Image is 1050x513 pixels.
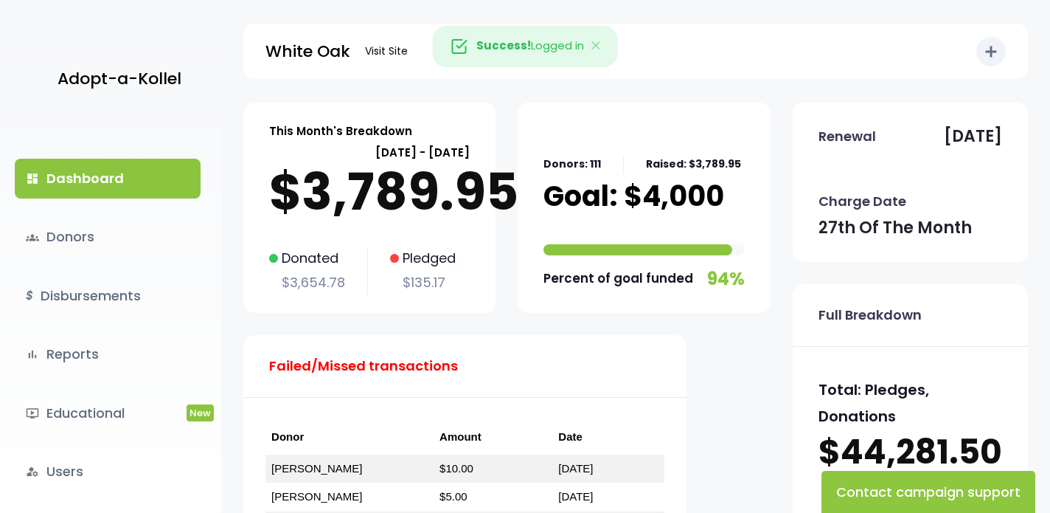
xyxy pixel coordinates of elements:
p: Renewal [818,125,876,148]
a: manage_accountsUsers [15,452,201,492]
p: Donors: 111 [543,155,601,173]
a: bar_chartReports [15,334,201,374]
a: $Disbursements [15,276,201,316]
span: New [187,404,214,421]
p: Charge Date [818,190,906,213]
th: Donor [265,420,434,455]
th: Date [552,420,664,455]
a: [PERSON_NAME] [271,490,362,503]
p: Full Breakdown [818,303,922,327]
div: Logged in [433,26,618,67]
p: Pledged [390,247,456,270]
a: [DATE] [558,462,593,475]
button: add [976,37,1006,66]
span: groups [26,231,39,244]
p: Adopt-a-Kollel [58,64,181,94]
p: This Month's Breakdown [269,121,412,141]
p: Percent of goal funded [543,267,693,290]
i: $ [26,286,33,307]
a: $10.00 [439,462,473,475]
a: Visit Site [358,37,415,66]
p: $44,281.50 [818,430,1002,475]
a: dashboardDashboard [15,159,201,199]
a: ondemand_videoEducationalNew [15,393,201,433]
button: Close [574,27,617,66]
a: [DATE] [558,490,593,503]
a: [PERSON_NAME] [271,462,362,475]
p: $3,654.78 [269,271,345,295]
p: 27th of the month [818,213,972,243]
i: dashboard [26,172,39,185]
p: Goal: $4,000 [543,182,724,210]
p: 94% [707,263,745,295]
i: ondemand_video [26,407,39,420]
button: Contact campaign support [821,471,1035,513]
strong: Success! [476,38,531,53]
i: add [982,43,1000,61]
p: Donated [269,247,345,270]
p: $3,789.95 [269,162,470,221]
i: manage_accounts [26,465,39,478]
i: bar_chart [26,348,39,361]
th: Amount [434,420,552,455]
p: White Oak [265,37,350,66]
p: Raised: $3,789.95 [646,155,741,173]
a: groupsDonors [15,217,201,257]
a: Adopt-a-Kollel [50,43,181,114]
p: $135.17 [390,271,456,295]
p: Failed/Missed transactions [269,354,458,378]
p: Total: Pledges, Donations [818,376,1002,430]
p: [DATE] [944,122,1002,151]
p: [DATE] - [DATE] [269,142,470,162]
a: $5.00 [439,490,467,503]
